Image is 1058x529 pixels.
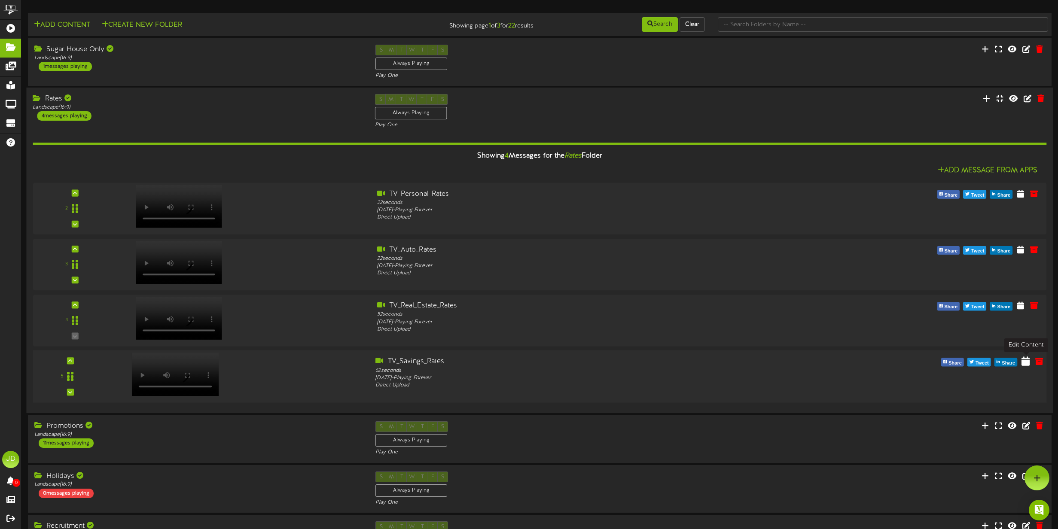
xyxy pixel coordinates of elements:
[488,22,491,30] strong: 1
[377,245,787,255] div: TV_Auto_Rates
[508,22,515,30] strong: 22
[375,434,447,447] div: Always Playing
[942,191,959,200] span: Share
[34,421,363,431] div: Promotions
[970,246,986,256] span: Tweet
[39,438,94,448] div: 11 messages playing
[34,471,363,481] div: Holidays
[963,302,986,311] button: Tweet
[377,301,787,311] div: TV_Real_Estate_Rates
[26,147,1053,166] div: Showing Messages for the Folder
[942,303,959,312] span: Share
[31,20,93,30] button: Add Content
[375,382,789,389] div: Direct Upload
[375,484,447,497] div: Always Playing
[963,246,986,255] button: Tweet
[377,270,787,277] div: Direct Upload
[2,451,19,468] div: JD
[990,246,1013,255] button: Share
[1000,359,1017,368] span: Share
[375,58,447,70] div: Always Playing
[377,326,787,333] div: Direct Upload
[970,303,986,312] span: Tweet
[39,62,92,71] div: 1 messages playing
[564,152,582,160] i: Rates
[505,152,509,160] span: 4
[967,358,991,367] button: Tweet
[34,481,363,488] div: Landscape ( 16:9 )
[375,122,704,129] div: Play One
[34,55,363,62] div: Landscape ( 16:9 )
[375,107,447,119] div: Always Playing
[497,22,500,30] strong: 3
[974,359,991,368] span: Tweet
[970,191,986,200] span: Tweet
[375,499,704,506] div: Play One
[963,190,986,199] button: Tweet
[996,246,1012,256] span: Share
[34,431,363,438] div: Landscape ( 16:9 )
[941,358,964,367] button: Share
[33,104,362,111] div: Landscape ( 16:9 )
[680,17,705,32] button: Clear
[39,489,94,498] div: 0 messages playing
[935,166,1040,176] button: Add Message From Apps
[1029,500,1049,520] div: Open Intercom Messenger
[990,302,1013,311] button: Share
[34,45,363,55] div: Sugar House Only
[937,190,960,199] button: Share
[375,374,789,382] div: [DATE] - Playing Forever
[375,449,704,456] div: Play One
[37,111,91,121] div: 4 messages playing
[996,303,1012,312] span: Share
[947,359,963,368] span: Share
[375,357,789,367] div: TV_Savings_Rates
[377,189,787,199] div: TV_Personal_Rates
[377,214,787,221] div: Direct Upload
[377,255,787,262] div: 22 seconds
[377,199,787,207] div: 22 seconds
[99,20,185,30] button: Create New Folder
[377,262,787,270] div: [DATE] - Playing Forever
[718,17,1048,32] input: -- Search Folders by Name --
[33,94,362,104] div: Rates
[937,246,960,255] button: Share
[994,358,1017,367] button: Share
[942,246,959,256] span: Share
[375,367,789,374] div: 52 seconds
[12,479,20,487] span: 0
[642,17,678,32] button: Search
[377,319,787,326] div: [DATE] - Playing Forever
[377,207,787,214] div: [DATE] - Playing Forever
[377,311,787,319] div: 52 seconds
[937,302,960,311] button: Share
[368,16,540,31] div: Showing page of for results
[996,191,1012,200] span: Share
[375,72,704,79] div: Play One
[990,190,1013,199] button: Share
